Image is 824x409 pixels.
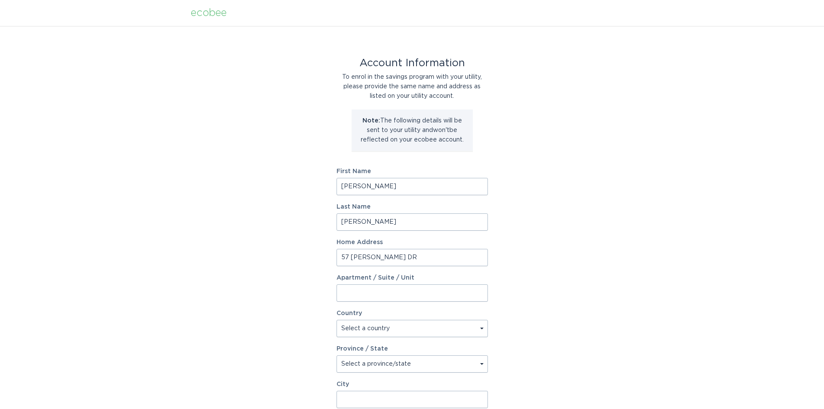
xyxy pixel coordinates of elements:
[337,58,488,68] div: Account Information
[337,204,488,210] label: Last Name
[337,275,488,281] label: Apartment / Suite / Unit
[337,72,488,101] div: To enrol in the savings program with your utility, please provide the same name and address as li...
[337,168,488,174] label: First Name
[337,310,362,316] label: Country
[362,118,380,124] strong: Note:
[337,239,488,245] label: Home Address
[337,381,488,387] label: City
[358,116,466,145] p: The following details will be sent to your utility and won't be reflected on your ecobee account.
[191,8,227,18] div: ecobee
[337,346,388,352] label: Province / State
